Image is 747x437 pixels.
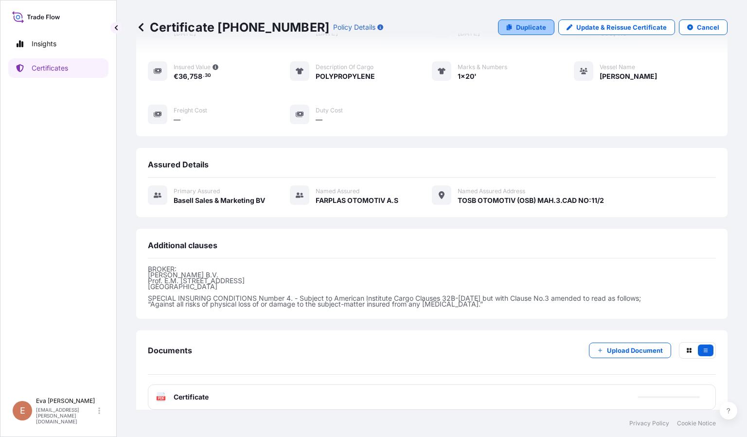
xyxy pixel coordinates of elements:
a: Duplicate [498,19,554,35]
p: Upload Document [607,346,663,355]
span: 1x20' [458,72,477,81]
p: Certificate [PHONE_NUMBER] [136,19,329,35]
p: Update & Reissue Certificate [576,22,667,32]
span: Documents [148,346,192,355]
text: PDF [158,397,164,400]
button: Cancel [679,19,728,35]
p: Certificates [32,63,68,73]
span: Basell Sales & Marketing BV [174,196,265,205]
span: 758 [190,73,202,80]
p: Duplicate [516,22,546,32]
span: 30 [205,74,211,77]
span: Primary assured [174,187,220,195]
a: Privacy Policy [629,419,669,427]
span: Duty Cost [316,107,343,114]
p: Cancel [697,22,719,32]
span: Insured Value [174,63,211,71]
span: [PERSON_NAME] [600,72,657,81]
span: — [174,115,180,125]
span: 36 [178,73,187,80]
p: Insights [32,39,56,49]
span: Marks & Numbers [458,63,507,71]
span: TOSB OTOMOTIV (OSB) MAH.3.CAD NO:11/2 [458,196,604,205]
span: Named Assured [316,187,359,195]
span: Freight Cost [174,107,207,114]
span: POLYPROPYLENE [316,72,375,81]
button: Upload Document [589,343,671,358]
span: Additional clauses [148,240,217,250]
span: Assured Details [148,160,209,169]
span: . [203,74,204,77]
a: Update & Reissue Certificate [558,19,675,35]
span: E [20,406,25,416]
p: Policy Details [333,22,375,32]
span: € [174,73,178,80]
span: Named Assured Address [458,187,525,195]
span: Description of cargo [316,63,373,71]
a: Cookie Notice [677,419,716,427]
span: FARPLAS OTOMOTIV A.S [316,196,398,205]
span: , [187,73,190,80]
a: Insights [8,34,108,54]
p: [EMAIL_ADDRESS][PERSON_NAME][DOMAIN_NAME] [36,407,96,424]
a: Certificates [8,58,108,78]
span: Vessel Name [600,63,635,71]
span: — [316,115,322,125]
p: Eva [PERSON_NAME] [36,397,96,405]
span: Certificate [174,392,209,402]
p: BROKER: [PERSON_NAME] B.V. Prof. E.M. [STREET_ADDRESS] [GEOGRAPHIC_DATA] SPECIAL INSURING CONDITI... [148,266,716,307]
